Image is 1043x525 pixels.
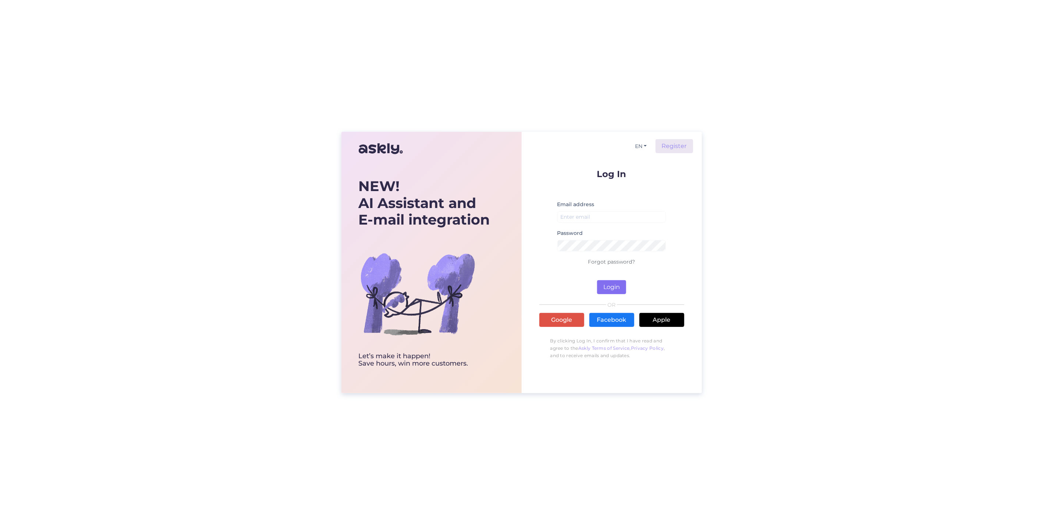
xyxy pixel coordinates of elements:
b: NEW! [359,177,400,195]
button: Login [597,280,626,294]
span: OR [606,302,617,307]
a: Askly Terms of Service [578,345,630,351]
label: Email address [557,201,595,208]
a: Google [539,313,584,327]
a: Privacy Policy [631,345,664,351]
p: Log In [539,169,684,179]
button: EN [632,141,650,152]
p: By clicking Log In, I confirm that I have read and agree to the , , and to receive emails and upd... [539,334,684,363]
img: Askly [359,140,403,158]
div: Let’s make it happen! Save hours, win more customers. [359,353,490,367]
div: AI Assistant and E-mail integration [359,178,490,228]
a: Apple [639,313,684,327]
label: Password [557,229,583,237]
img: bg-askly [359,235,476,353]
a: Forgot password? [588,258,635,265]
a: Register [656,139,693,153]
a: Facebook [589,313,634,327]
input: Enter email [557,211,666,223]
